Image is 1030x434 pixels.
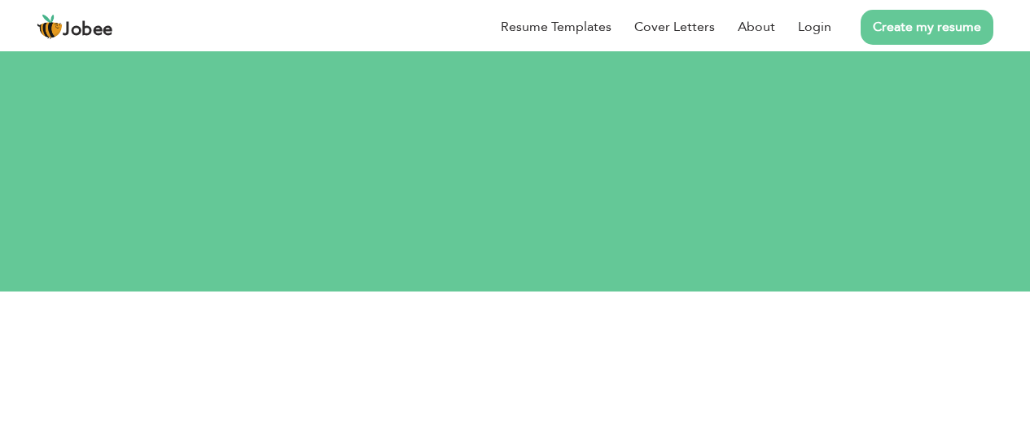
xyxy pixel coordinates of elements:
[37,14,63,40] img: jobee.io
[501,17,611,37] a: Resume Templates
[798,17,831,37] a: Login
[63,21,113,39] span: Jobee
[861,10,993,45] a: Create my resume
[738,17,775,37] a: About
[634,17,715,37] a: Cover Letters
[37,14,113,40] a: Jobee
